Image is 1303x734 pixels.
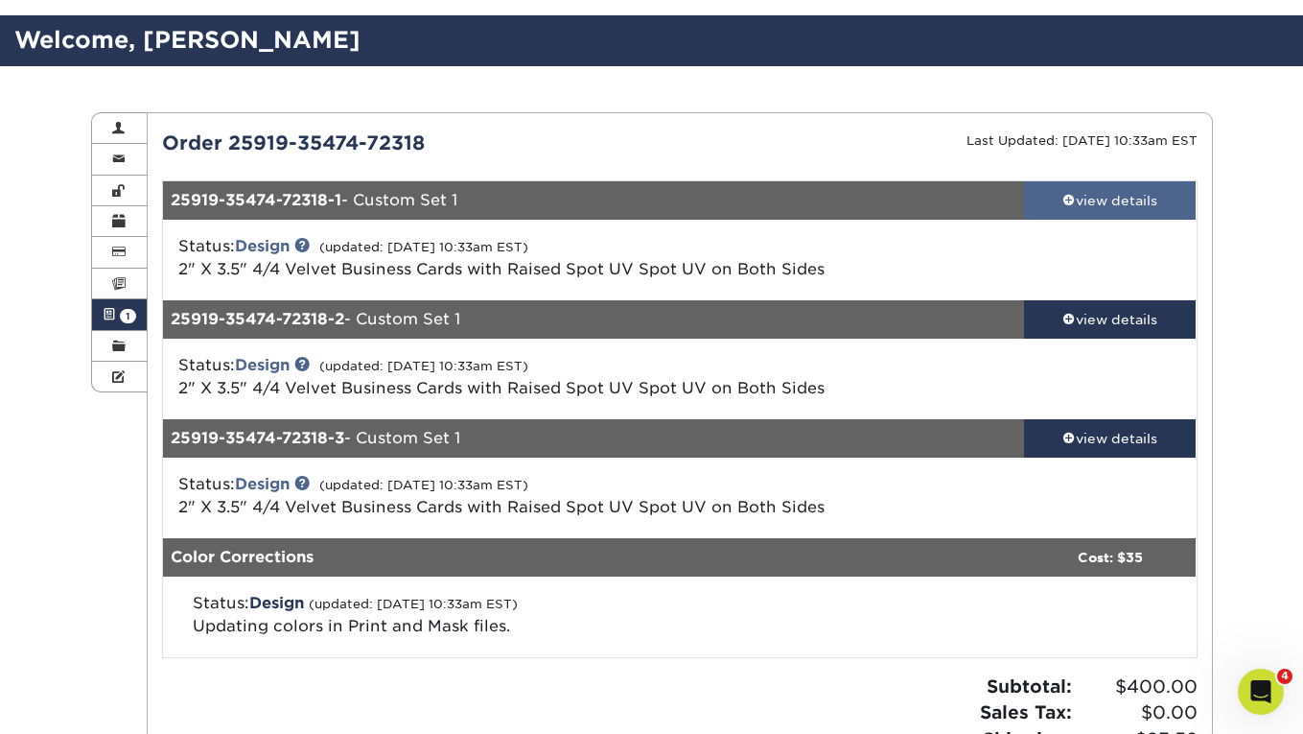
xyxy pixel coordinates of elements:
[164,354,851,400] div: Status:
[92,299,148,330] a: 1
[164,473,851,519] div: Status:
[1024,300,1197,339] a: view details
[319,359,528,373] small: (updated: [DATE] 10:33am EST)
[164,235,851,281] div: Status:
[1277,669,1292,684] span: 4
[178,379,825,397] span: 2" X 3.5" 4/4 Velvet Business Cards with Raised Spot UV Spot UV on Both Sides
[171,310,344,328] strong: 25919-35474-72318-2
[171,191,341,209] strong: 25919-35474-72318-1
[1024,429,1197,448] div: view details
[1024,419,1197,458] a: view details
[171,548,314,566] strong: Color Corrections
[178,498,825,516] span: 2" X 3.5" 4/4 Velvet Business Cards with Raised Spot UV Spot UV on Both Sides
[980,701,1072,722] strong: Sales Tax:
[319,240,528,254] small: (updated: [DATE] 10:33am EST)
[1024,191,1197,210] div: view details
[1024,310,1197,329] div: view details
[319,478,528,492] small: (updated: [DATE] 10:33am EST)
[249,594,304,612] span: Design
[163,181,1024,220] div: - Custom Set 1
[163,419,1024,458] div: - Custom Set 1
[235,237,290,255] a: Design
[171,429,344,447] strong: 25919-35474-72318-3
[193,617,510,635] span: Updating colors in Print and Mask files.
[178,260,825,278] span: 2" X 3.5" 4/4 Velvet Business Cards with Raised Spot UV Spot UV on Both Sides
[1078,674,1198,700] span: $400.00
[235,475,290,493] a: Design
[178,592,847,638] div: Status:
[1238,669,1284,715] iframe: Intercom live chat
[966,133,1198,148] small: Last Updated: [DATE] 10:33am EST
[1024,181,1197,220] a: view details
[1078,699,1198,726] span: $0.00
[1078,550,1143,565] strong: Cost: $35
[987,675,1072,697] strong: Subtotal:
[120,309,136,323] span: 1
[163,300,1024,339] div: - Custom Set 1
[148,129,680,157] div: Order 25919-35474-72318
[235,356,290,374] a: Design
[309,597,518,611] small: (updated: [DATE] 10:33am EST)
